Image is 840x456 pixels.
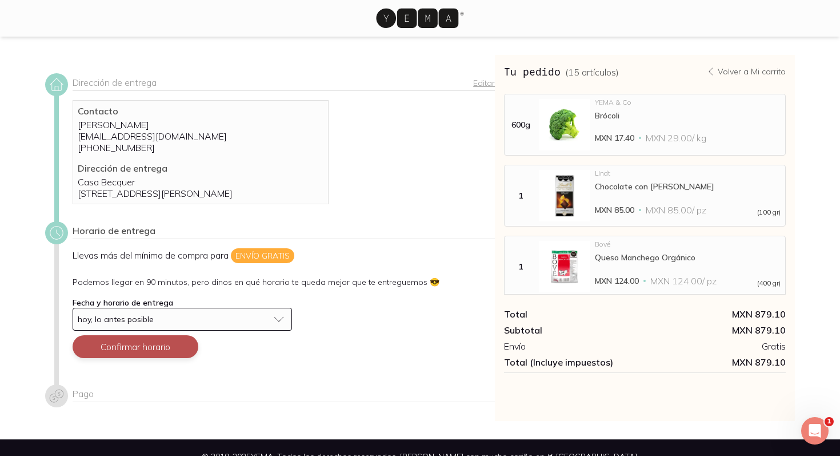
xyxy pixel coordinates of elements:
div: Pago [73,388,495,402]
img: Queso Manchego Orgánico [539,241,590,292]
p: Dirección de entrega [78,162,323,174]
div: MXN 879.10 [645,324,786,336]
a: Editar [473,78,495,88]
iframe: Intercom live chat [801,417,829,445]
label: Fecha y horario de entrega [73,298,173,308]
div: 1 [507,191,534,201]
div: YEMA & Co [595,99,781,106]
div: Chocolate con [PERSON_NAME] [595,181,781,192]
span: ( 15 artículos ) [565,66,619,78]
div: MXN 879.10 [645,308,786,320]
span: 1 [825,417,834,426]
button: Confirmar horario [73,335,198,358]
p: Podemos llegar en 90 minutos, pero dinos en qué horario te queda mejor que te entreguemos [73,277,495,287]
span: hoy, lo antes posible [78,314,154,324]
span: MXN 17.40 [595,132,634,144]
div: Queso Manchego Orgánico [595,252,781,263]
span: Sunglass [430,277,439,287]
div: Envío [504,340,645,352]
span: MXN 879.10 [645,356,786,368]
span: MXN 29.00 / kg [646,132,706,144]
div: Lindt [595,170,781,177]
div: 1 [507,261,534,272]
h3: Tu pedido [504,64,619,79]
div: Total [504,308,645,320]
p: [PERSON_NAME] [78,119,323,130]
span: (100 gr) [757,209,781,216]
div: 600g [507,120,534,130]
img: Brócoli [539,99,590,150]
span: MXN 85.00 [595,204,634,216]
p: [EMAIL_ADDRESS][DOMAIN_NAME] [78,130,323,142]
p: [STREET_ADDRESS][PERSON_NAME] [78,188,323,199]
span: MXN 124.00 [595,275,639,287]
button: hoy, lo antes posible [73,308,292,331]
div: Subtotal [504,324,645,336]
div: Total (Incluye impuestos) [504,356,645,368]
div: Gratis [645,340,786,352]
span: Envío gratis [231,248,294,263]
p: Contacto [78,105,323,117]
div: Brócoli [595,110,781,121]
span: (400 gr) [757,280,781,287]
p: [PHONE_NUMBER] [78,142,323,153]
span: MXN 124.00 / pz [650,275,717,287]
div: Horario de entrega [73,225,495,239]
div: Bové [595,241,781,248]
p: Volver a Mi carrito [718,66,786,77]
div: Dirección de entrega [73,77,495,91]
a: Volver a Mi carrito [706,66,786,77]
span: MXN 85.00 / pz [646,204,706,216]
p: Llevas más del mínimo de compra para [73,248,495,263]
img: Chocolate con Naranja Lindt [539,170,590,221]
p: Casa Becquer [78,176,323,188]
